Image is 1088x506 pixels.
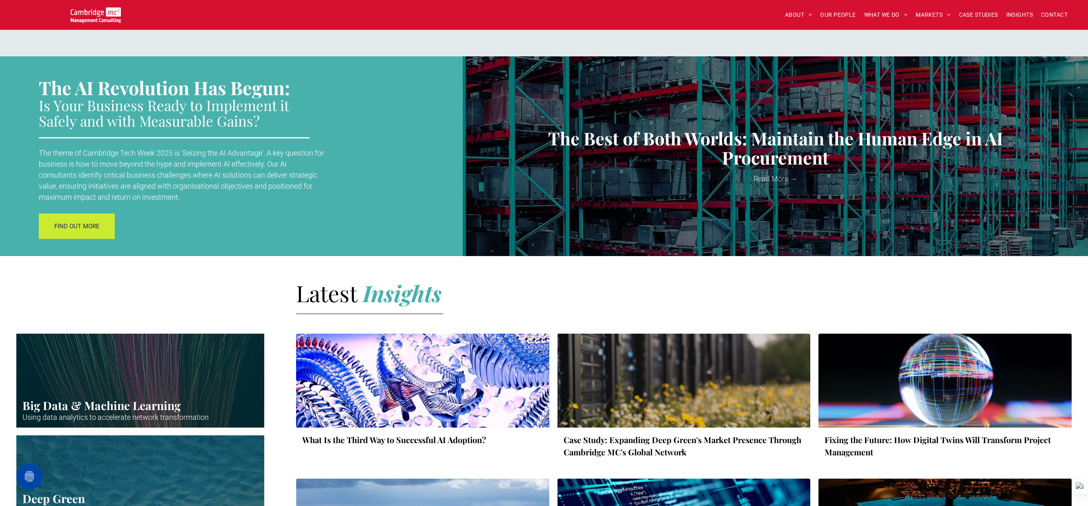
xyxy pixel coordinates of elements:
a: INSIGHTS [1002,9,1037,21]
a: The Best of Both Worlds: Maintain the Human Edge in AI Procurement [469,129,1082,167]
span: FIND OUT MORE [54,216,100,236]
a: CASE STUDIES [955,9,1002,21]
strong: I [363,278,371,308]
a: WHAT WE DO [860,9,912,21]
a: Case Study: Expanding Deep Green's Market Presence Through Cambridge MC's Global Network [564,434,805,458]
span: Latest [296,278,357,308]
a: Your Business Transformed | Cambridge Management Consulting [71,9,121,17]
span: Is Your Business Ready to Implement it Safely and with Measurable Gains? [39,96,289,131]
a: Fixing the Future: How Digital Twins Will Transform Project Management [825,434,1066,458]
a: What Is the Third Way to Successful AI Adoption? [302,434,543,446]
a: A Data centre in a field, digital transformation [557,334,811,428]
strong: The AI Revolution Has Begun: [39,75,290,100]
a: CONTACT [1037,9,1072,21]
a: Abstract kaleidoscope of AI generated shapes , digital infrastructure [296,334,549,428]
strong: nsights [371,278,441,308]
a: Crystal ball on a neon floor, Procurement [818,334,1072,428]
span: The theme of Cambridge Tech Week 2025 is 'Seizing the AI Advantage'. A key question for business ... [39,149,324,201]
a: FIND OUT MORE [39,214,115,239]
a: OUR PEOPLE [816,9,860,21]
a: MARKETS [912,9,954,21]
a: ABOUT [781,9,816,21]
a: Streams of colour in red and green [16,334,264,428]
img: Go to Homepage [71,7,121,23]
a: Read More → [469,173,1082,184]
